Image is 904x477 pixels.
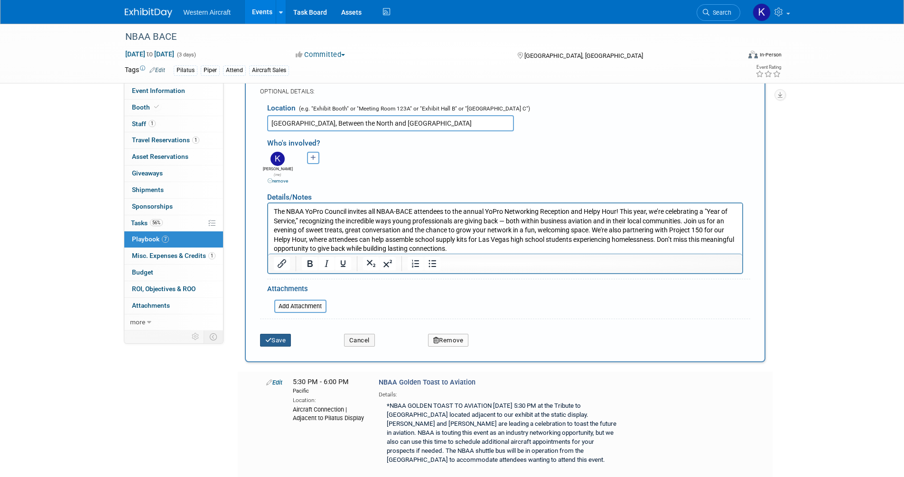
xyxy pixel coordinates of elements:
[124,281,223,297] a: ROI, Objectives & ROO
[270,152,285,166] img: K.jpg
[132,136,199,144] span: Travel Reservations
[176,52,196,58] span: (3 days)
[268,203,742,254] iframe: Rich Text Area
[293,378,364,394] span: 5:30 PM - 6:00 PM
[125,65,165,76] td: Tags
[124,265,223,281] a: Budget
[132,87,185,94] span: Event Information
[428,334,469,347] button: Remove
[297,105,530,112] span: (e.g. "Exhibit Booth" or "Meeting Room 123A" or "Exhibit Hall B" or "[GEOGRAPHIC_DATA] C")
[755,65,781,70] div: Event Rating
[380,257,396,270] button: Superscript
[748,51,758,58] img: Format-Inperson.png
[132,186,164,193] span: Shipments
[124,100,223,116] a: Booth
[124,298,223,314] a: Attachments
[132,235,169,243] span: Playbook
[292,50,349,60] button: Committed
[132,153,188,160] span: Asset Reservations
[344,334,375,347] button: Cancel
[293,395,364,404] div: Location:
[192,137,199,144] span: 1
[759,51,782,58] div: In-Person
[753,3,771,21] img: Kindra Mahler
[684,49,782,64] div: Event Format
[162,236,169,243] span: 7
[124,165,223,182] a: Giveaways
[302,257,318,270] button: Bold
[274,257,290,270] button: Insert/edit link
[154,104,159,110] i: Booth reservation complete
[267,104,296,112] span: Location
[184,9,231,16] span: Western Aircraft
[208,252,215,259] span: 1
[124,116,223,132] a: Staff1
[132,103,161,111] span: Booth
[223,65,246,75] div: Attend
[249,65,289,75] div: Aircraft Sales
[124,248,223,264] a: Misc. Expenses & Credits1
[697,4,740,21] a: Search
[149,67,165,73] a: Edit
[268,178,288,183] a: remove
[379,378,475,386] span: NBAA Golden Toast to Aviation
[318,257,335,270] button: Italic
[130,318,145,326] span: more
[125,50,175,58] span: [DATE] [DATE]
[709,9,731,16] span: Search
[124,132,223,148] a: Travel Reservations1
[524,52,643,59] span: [GEOGRAPHIC_DATA], [GEOGRAPHIC_DATA]
[201,65,220,75] div: Piper
[187,330,204,343] td: Personalize Event Tab Strip
[149,120,156,127] span: 1
[262,166,293,184] div: [PERSON_NAME]
[132,120,156,128] span: Staff
[204,330,223,343] td: Toggle Event Tabs
[132,202,173,210] span: Sponsorships
[124,199,223,215] a: Sponsorships
[124,149,223,165] a: Asset Reservations
[132,169,163,177] span: Giveaways
[124,215,223,231] a: Tasks56%
[150,219,163,226] span: 56%
[293,404,364,422] div: Aircraft Connection | Adjacent to Pilatus Display
[379,399,623,468] div: *NBAA GOLDEN TOAST TO AVIATION [DATE] 5:30 PM at the Tribute to [GEOGRAPHIC_DATA] located adjacen...
[267,185,743,202] div: Details/Notes
[124,182,223,198] a: Shipments
[174,65,197,75] div: Pilatus
[132,252,215,259] span: Misc. Expenses & Credits
[132,285,196,293] span: ROI, Objectives & ROO
[266,379,282,386] a: Edit
[131,219,163,227] span: Tasks
[267,134,750,149] div: Who's involved?
[132,268,153,276] span: Budget
[379,388,623,399] div: Details:
[132,302,170,309] span: Attachments
[124,314,223,330] a: more
[124,231,223,248] a: Playbook7
[293,387,364,395] div: Pacific
[124,83,223,99] a: Event Information
[122,28,726,46] div: NBAA BACE
[424,257,440,270] button: Bullet list
[335,257,351,270] button: Underline
[125,8,172,18] img: ExhibitDay
[260,87,750,96] div: OPTIONAL DETAILS:
[408,257,424,270] button: Numbered list
[363,257,379,270] button: Subscript
[274,173,281,177] span: (me)
[145,50,154,58] span: to
[260,334,291,347] button: Save
[267,284,326,296] div: Attachments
